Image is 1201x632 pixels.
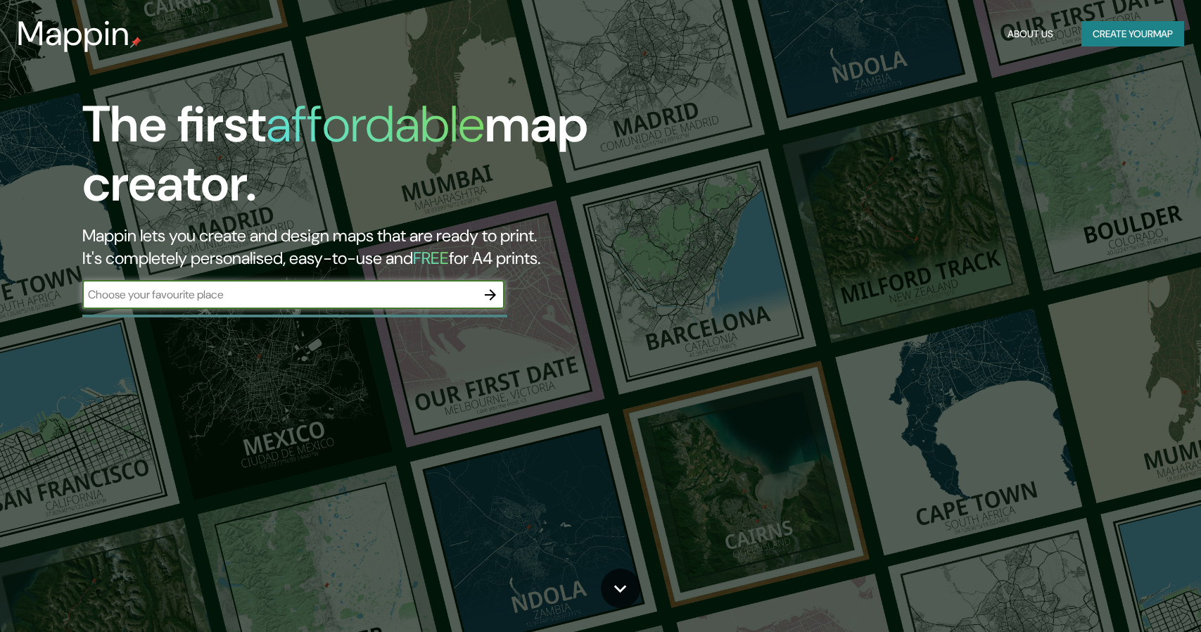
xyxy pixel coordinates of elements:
h5: FREE [413,247,449,269]
h1: affordable [266,91,485,157]
h3: Mappin [17,14,130,53]
button: About Us [1002,21,1059,47]
img: mappin-pin [130,37,141,48]
h1: The first map creator. [82,95,683,225]
input: Choose your favourite place [82,286,476,303]
button: Create yourmap [1081,21,1184,47]
h2: Mappin lets you create and design maps that are ready to print. It's completely personalised, eas... [82,225,683,270]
